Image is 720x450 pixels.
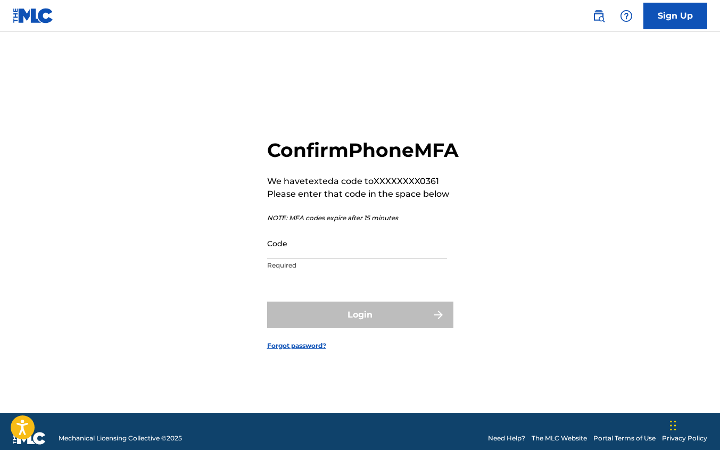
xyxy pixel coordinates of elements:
div: Help [616,5,637,27]
span: Mechanical Licensing Collective © 2025 [59,434,182,443]
img: search [592,10,605,22]
a: Public Search [588,5,609,27]
p: Please enter that code in the space below [267,188,459,201]
a: Sign Up [643,3,707,29]
a: Portal Terms of Use [593,434,656,443]
a: Forgot password? [267,341,326,351]
img: help [620,10,633,22]
p: Required [267,261,447,270]
h2: Confirm Phone MFA [267,138,459,162]
img: logo [13,432,46,445]
p: We have texted a code to XXXXXXXX0361 [267,175,459,188]
a: Privacy Policy [662,434,707,443]
p: NOTE: MFA codes expire after 15 minutes [267,213,459,223]
div: Drag [670,410,676,441]
iframe: Chat Widget [667,399,720,450]
a: The MLC Website [532,434,587,443]
img: MLC Logo [13,8,54,23]
a: Need Help? [488,434,525,443]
